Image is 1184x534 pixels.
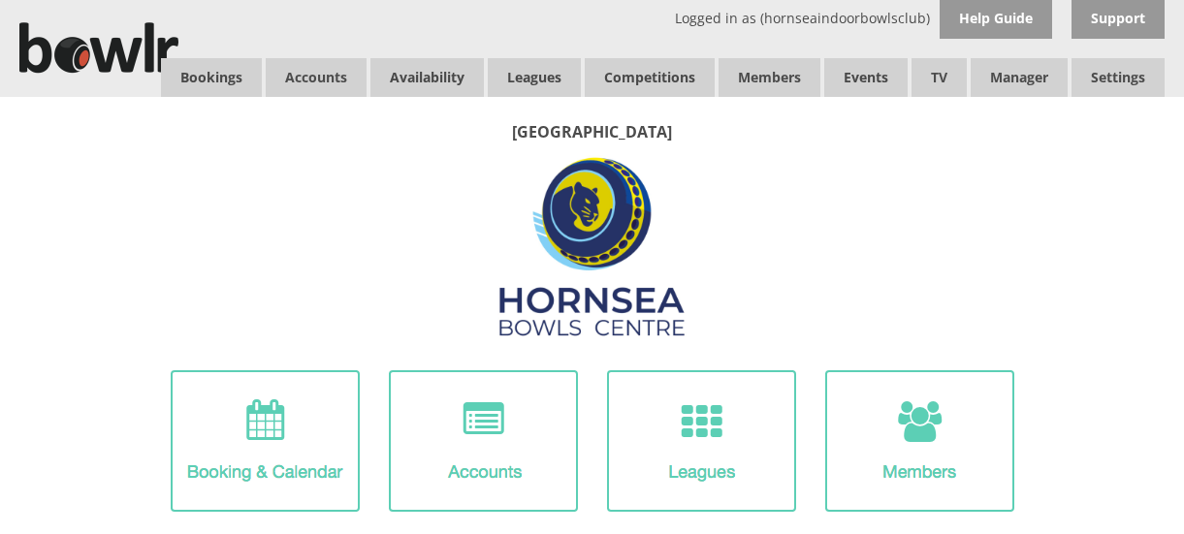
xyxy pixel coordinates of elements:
[585,58,715,97] a: Competitions
[824,58,908,97] a: Events
[266,58,367,97] span: Accounts
[1072,58,1165,97] span: Settings
[971,58,1068,97] span: Manager
[171,370,360,512] img: Booking-Icon.png
[607,370,796,512] img: League-Icon.png
[19,121,1165,142] p: [GEOGRAPHIC_DATA]
[719,58,820,97] span: Members
[370,58,484,97] a: Availability
[497,152,687,341] img: Hornsea3.jpg
[912,58,967,97] span: TV
[488,58,581,97] a: Leagues
[161,58,262,97] a: Bookings
[389,370,578,512] img: Accounts-Icon.png
[825,370,1014,512] img: Members-Icon.png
